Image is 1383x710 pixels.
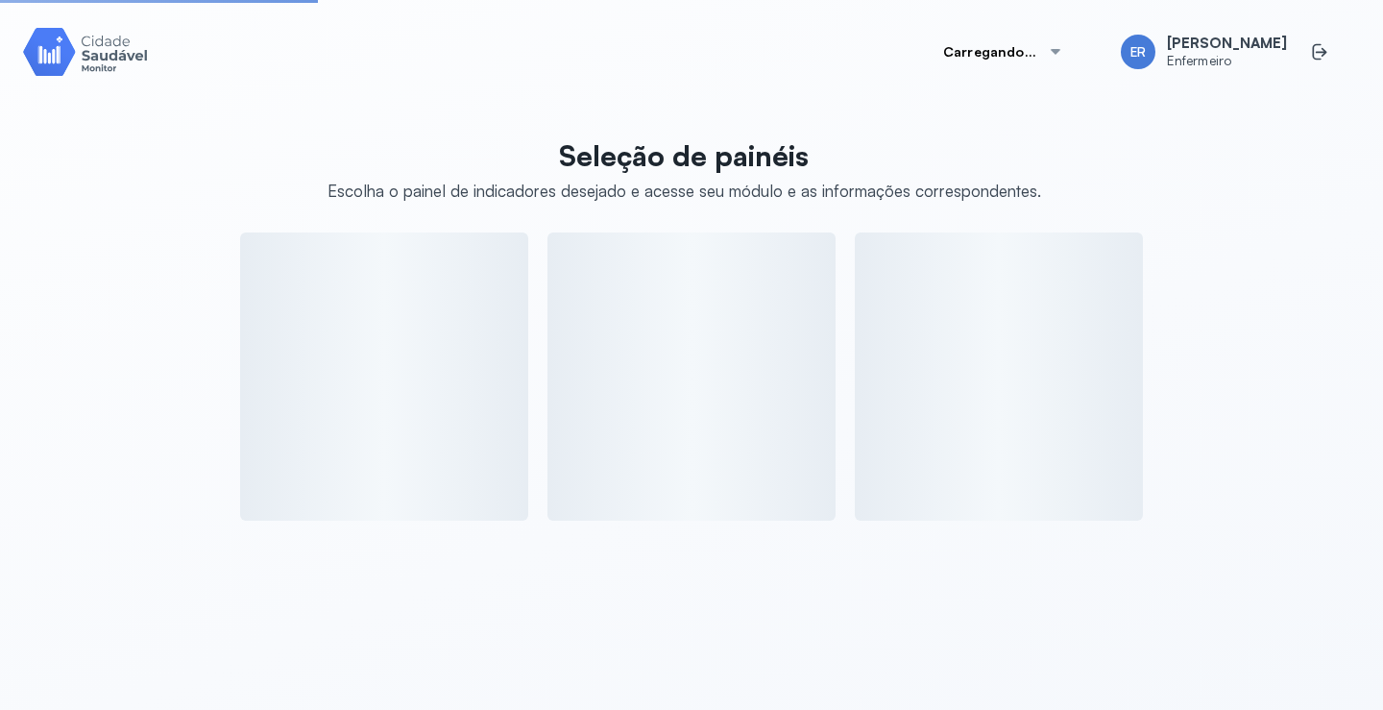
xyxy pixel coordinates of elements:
[1167,35,1287,53] span: [PERSON_NAME]
[23,24,148,79] img: Logotipo do produto Monitor
[920,33,1086,71] button: Carregando...
[328,138,1041,173] p: Seleção de painéis
[1130,44,1146,61] span: ER
[1167,53,1287,69] span: Enfermeiro
[328,181,1041,201] div: Escolha o painel de indicadores desejado e acesse seu módulo e as informações correspondentes.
